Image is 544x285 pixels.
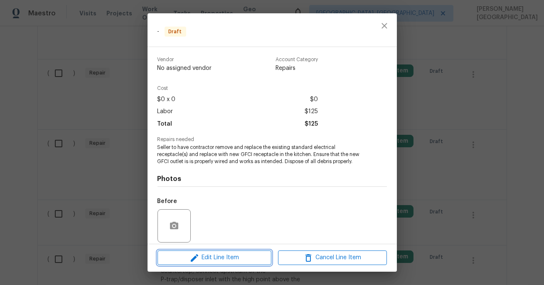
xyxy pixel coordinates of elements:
[158,144,364,165] span: Seller to have contractor remove and replace the existing standard electrical receptacle(s) and r...
[305,118,318,130] span: $125
[158,198,177,204] h5: Before
[276,64,318,72] span: Repairs
[158,250,271,265] button: Edit Line Item
[158,118,172,130] span: Total
[158,106,173,118] span: Labor
[165,27,185,36] span: Draft
[278,250,387,265] button: Cancel Line Item
[276,57,318,62] span: Account Category
[305,106,318,118] span: $125
[281,253,384,263] span: Cancel Line Item
[158,64,212,72] span: No assigned vendor
[158,29,160,35] span: -
[158,94,176,106] span: $0 x 0
[158,175,387,183] h4: Photos
[310,94,318,106] span: $0
[158,86,318,91] span: Cost
[160,253,269,263] span: Edit Line Item
[374,16,394,36] button: close
[158,137,387,142] span: Repairs needed
[158,57,212,62] span: Vendor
